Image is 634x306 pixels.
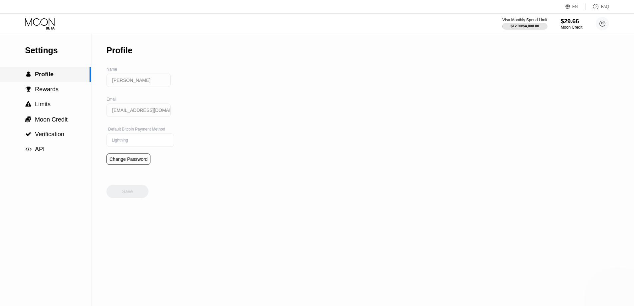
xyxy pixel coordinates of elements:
span:  [25,146,32,152]
div: Default Bitcoin Payment Method [106,127,174,132]
div:  [25,86,32,92]
div:  [25,116,32,123]
div:  [25,131,32,137]
div: FAQ [601,4,609,9]
div: FAQ [586,3,609,10]
div: Change Password [106,153,150,165]
iframe: Button to launch messaging window [607,279,629,301]
div: EN [572,4,578,9]
div: $29.66Moon Credit [561,18,582,30]
span: Moon Credit [35,116,68,123]
div: Moon Credit [561,25,582,30]
div: EN [565,3,586,10]
div: Visa Monthly Spend Limit$12.90/$4,000.00 [502,18,547,30]
span:  [25,116,31,123]
span:  [26,71,31,77]
div: Visa Monthly Spend Limit [502,18,547,22]
div:  [25,101,32,107]
span: Limits [35,101,51,108]
div: Email [106,97,174,102]
div: Profile [106,46,132,55]
div:  [25,71,32,77]
span: Verification [35,131,64,138]
div: Settings [25,46,91,55]
span:  [25,131,31,137]
div: $29.66 [561,18,582,25]
div: Name [106,67,174,72]
span: Rewards [35,86,59,93]
div: $12.90 / $4,000.00 [511,24,539,28]
span:  [26,86,31,92]
span: API [35,146,45,153]
div: Lightning [110,138,160,143]
div: Change Password [109,156,147,162]
span:  [25,101,31,107]
span: Profile [35,71,54,78]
